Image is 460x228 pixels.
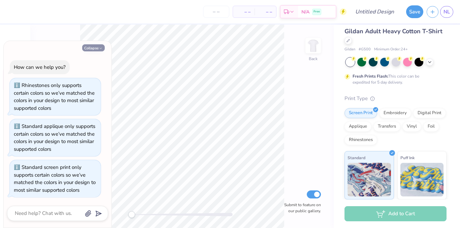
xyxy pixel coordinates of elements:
div: Rhinestones [344,135,377,145]
div: Transfers [373,122,400,132]
img: Standard [348,163,391,196]
div: Digital Print [413,108,446,118]
img: Back [306,39,320,52]
span: – – [259,8,272,15]
div: Back [309,56,318,62]
div: Foil [423,122,439,132]
div: Standard applique only supports certain colors so we’ve matched the colors in your design to most... [14,123,95,152]
div: Print Type [344,95,447,102]
div: Accessibility label [128,211,135,218]
button: Save [406,5,423,18]
span: – – [237,8,251,15]
span: # G500 [359,47,371,52]
div: Screen Print [344,108,377,118]
label: Submit to feature on our public gallery. [281,202,321,214]
span: Standard [348,154,365,161]
button: Collapse [82,44,105,51]
img: Puff Ink [400,163,444,196]
span: Gildan [344,47,355,52]
span: Gildan Adult Heavy Cotton T-Shirt [344,27,442,35]
input: Untitled Design [350,5,399,18]
span: N/A [301,8,309,15]
strong: Fresh Prints Flash: [353,74,388,79]
span: Puff Ink [400,154,415,161]
div: Vinyl [402,122,421,132]
div: How can we help you? [14,64,66,71]
input: – – [203,6,229,18]
div: Rhinestones only supports certain colors so we’ve matched the colors in your design to most simil... [14,82,95,111]
span: Free [314,9,320,14]
a: NL [440,6,453,18]
span: NL [443,8,450,16]
div: Applique [344,122,371,132]
span: Minimum Order: 24 + [374,47,408,52]
div: This color can be expedited for 5 day delivery. [353,73,435,85]
div: Embroidery [379,108,411,118]
div: Standard screen print only supports certain colors so we’ve matched the colors in your design to ... [14,164,96,193]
